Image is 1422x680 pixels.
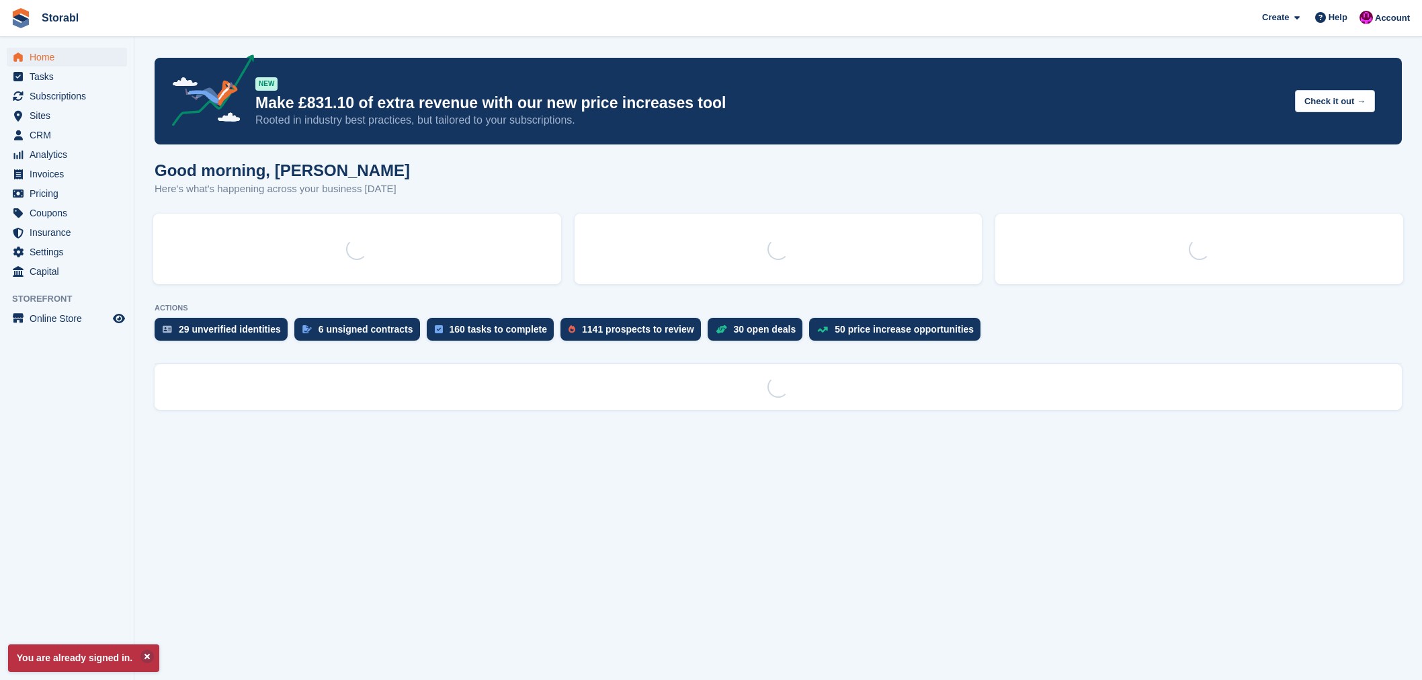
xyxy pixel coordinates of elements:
span: Pricing [30,184,110,203]
span: Insurance [30,223,110,242]
div: NEW [255,77,278,91]
img: prospect-51fa495bee0391a8d652442698ab0144808aea92771e9ea1ae160a38d050c398.svg [569,325,575,333]
a: Storabl [36,7,84,29]
a: 6 unsigned contracts [294,318,427,347]
a: menu [7,48,127,67]
div: 160 tasks to complete [450,324,548,335]
span: Storefront [12,292,134,306]
a: menu [7,106,127,125]
span: Capital [30,262,110,281]
a: menu [7,262,127,281]
a: menu [7,184,127,203]
span: Invoices [30,165,110,183]
div: 50 price increase opportunities [835,324,974,335]
a: menu [7,87,127,105]
span: Coupons [30,204,110,222]
a: menu [7,223,127,242]
a: 29 unverified identities [155,318,294,347]
a: menu [7,145,127,164]
img: contract_signature_icon-13c848040528278c33f63329250d36e43548de30e8caae1d1a13099fd9432cc5.svg [302,325,312,333]
span: Help [1329,11,1347,24]
a: menu [7,309,127,328]
span: Online Store [30,309,110,328]
h1: Good morning, [PERSON_NAME] [155,161,410,179]
span: Subscriptions [30,87,110,105]
img: Helen Morton [1360,11,1373,24]
div: 1141 prospects to review [582,324,694,335]
p: ACTIONS [155,304,1402,312]
div: 30 open deals [734,324,796,335]
p: Rooted in industry best practices, but tailored to your subscriptions. [255,113,1284,128]
span: Home [30,48,110,67]
button: Check it out → [1295,90,1375,112]
div: 29 unverified identities [179,324,281,335]
span: Sites [30,106,110,125]
a: 1141 prospects to review [560,318,708,347]
img: stora-icon-8386f47178a22dfd0bd8f6a31ec36ba5ce8667c1dd55bd0f319d3a0aa187defe.svg [11,8,31,28]
span: Account [1375,11,1410,25]
a: menu [7,204,127,222]
span: Analytics [30,145,110,164]
span: CRM [30,126,110,144]
img: task-75834270c22a3079a89374b754ae025e5fb1db73e45f91037f5363f120a921f8.svg [435,325,443,333]
a: menu [7,165,127,183]
a: menu [7,67,127,86]
img: price-adjustments-announcement-icon-8257ccfd72463d97f412b2fc003d46551f7dbcb40ab6d574587a9cd5c0d94... [161,54,255,131]
p: Make £831.10 of extra revenue with our new price increases tool [255,93,1284,113]
span: Create [1262,11,1289,24]
div: 6 unsigned contracts [319,324,413,335]
a: Preview store [111,310,127,327]
a: menu [7,243,127,261]
span: Tasks [30,67,110,86]
span: Settings [30,243,110,261]
img: price_increase_opportunities-93ffe204e8149a01c8c9dc8f82e8f89637d9d84a8eef4429ea346261dce0b2c0.svg [817,327,828,333]
a: 50 price increase opportunities [809,318,987,347]
p: You are already signed in. [8,644,159,672]
img: deal-1b604bf984904fb50ccaf53a9ad4b4a5d6e5aea283cecdc64d6e3604feb123c2.svg [716,325,727,334]
a: 160 tasks to complete [427,318,561,347]
a: menu [7,126,127,144]
img: verify_identity-adf6edd0f0f0b5bbfe63781bf79b02c33cf7c696d77639b501bdc392416b5a36.svg [163,325,172,333]
a: 30 open deals [708,318,810,347]
p: Here's what's happening across your business [DATE] [155,181,410,197]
